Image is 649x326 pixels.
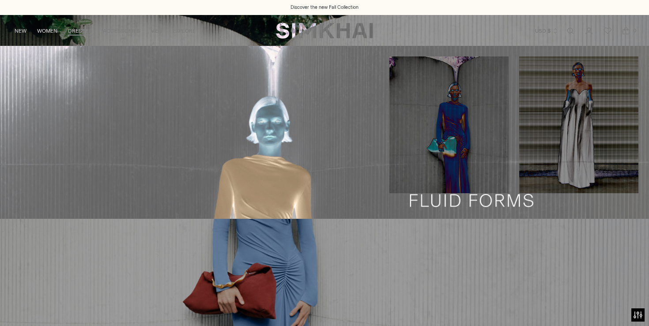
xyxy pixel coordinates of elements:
a: WOMEN [37,21,57,41]
a: EXPLORE [173,21,196,41]
button: USD $ [535,21,558,41]
a: Discover the new Fall Collection [291,4,358,11]
span: 0 [630,26,638,34]
a: DRESSES [68,21,92,41]
a: Wishlist [599,22,616,40]
a: SIMKHAI [276,22,373,39]
a: ACCESSORIES [103,21,140,41]
a: NEW [15,21,26,41]
a: Open search modal [562,22,579,40]
a: MEN [151,21,162,41]
a: Open cart modal [617,22,635,40]
a: Go to the account page [580,22,598,40]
